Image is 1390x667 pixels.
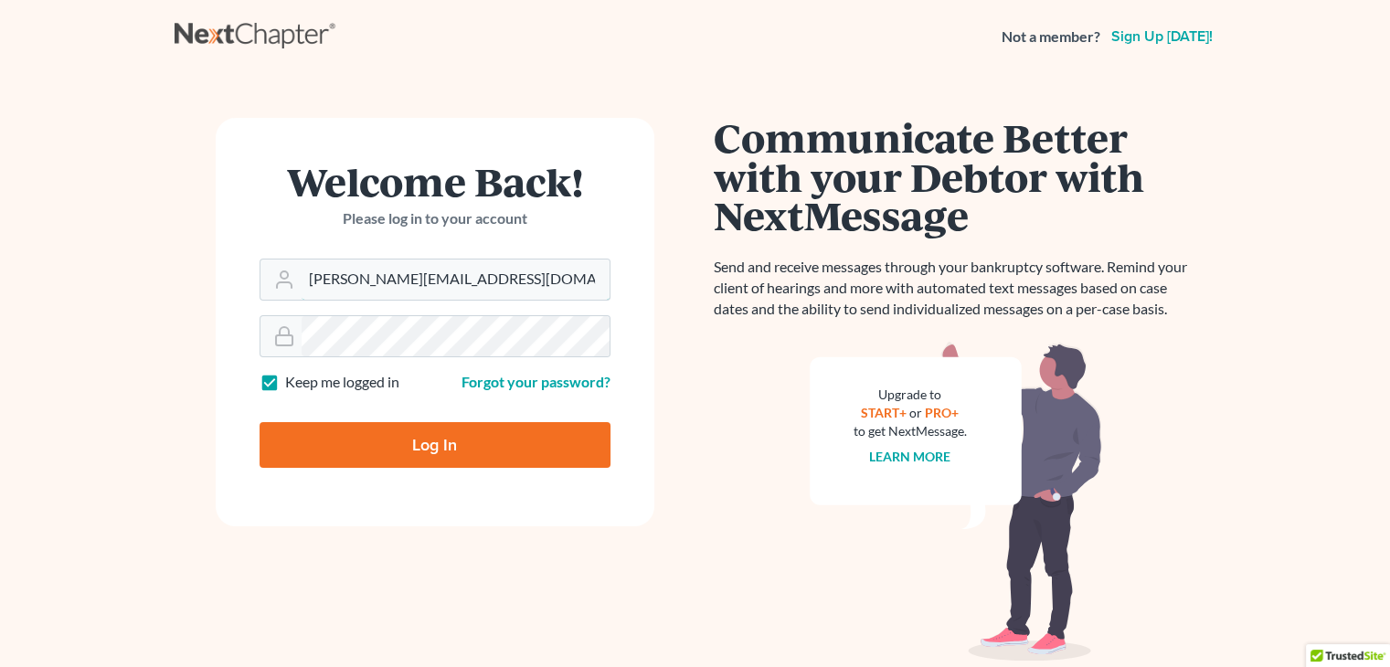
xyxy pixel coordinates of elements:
[854,422,967,440] div: to get NextMessage.
[909,405,922,420] span: or
[260,162,610,201] h1: Welcome Back!
[260,422,610,468] input: Log In
[714,118,1198,235] h1: Communicate Better with your Debtor with NextMessage
[925,405,959,420] a: PRO+
[854,386,967,404] div: Upgrade to
[1108,29,1216,44] a: Sign up [DATE]!
[869,449,950,464] a: Learn more
[302,259,610,300] input: Email Address
[861,405,907,420] a: START+
[462,373,610,390] a: Forgot your password?
[1002,26,1100,48] strong: Not a member?
[810,342,1102,662] img: nextmessage_bg-59042aed3d76b12b5cd301f8e5b87938c9018125f34e5fa2b7a6b67550977c72.svg
[714,257,1198,320] p: Send and receive messages through your bankruptcy software. Remind your client of hearings and mo...
[285,372,399,393] label: Keep me logged in
[260,208,610,229] p: Please log in to your account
